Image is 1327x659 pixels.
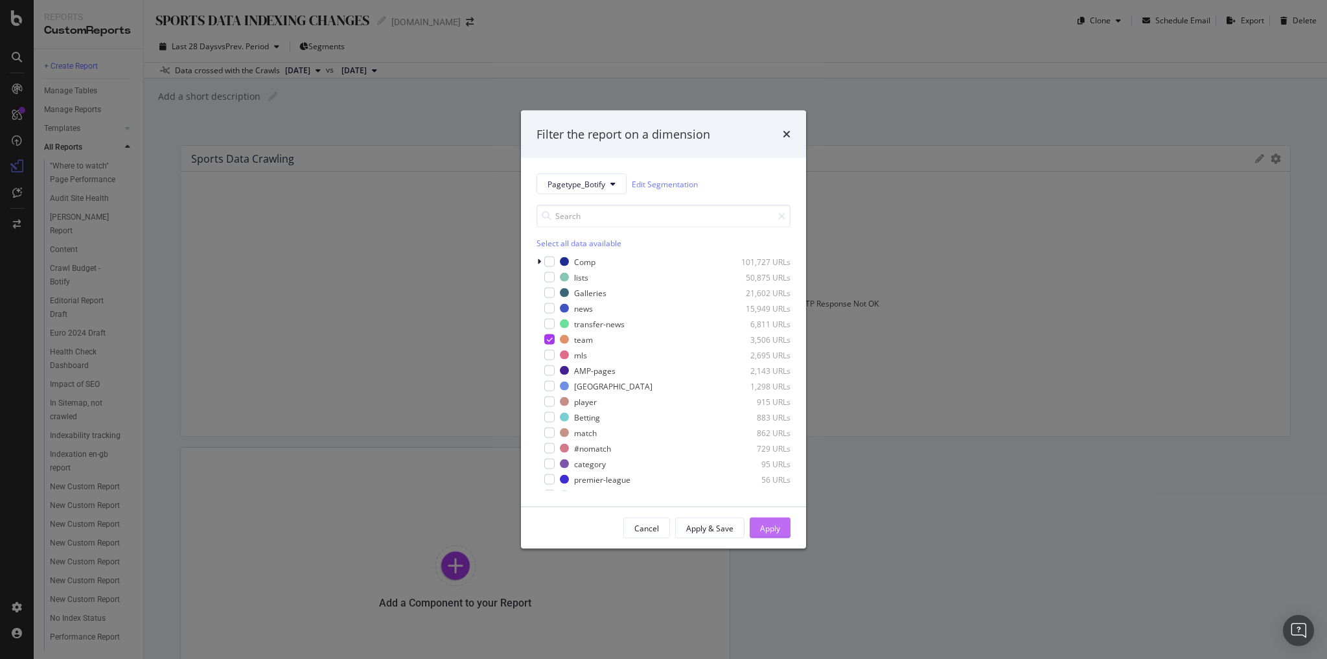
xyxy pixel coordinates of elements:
div: 15,949 URLs [727,303,790,314]
div: Betting [574,411,600,422]
div: 101,727 URLs [727,256,790,267]
div: 50,875 URLs [727,272,790,283]
input: Search [537,205,790,227]
div: mls [574,349,587,360]
div: 1,298 URLs [727,380,790,391]
div: modal [521,110,806,549]
div: Comp [574,256,595,267]
div: Open Intercom Messenger [1283,615,1314,646]
div: times [783,126,790,143]
div: 41 URLs [727,489,790,500]
div: 56 URLs [727,474,790,485]
div: #nomatch [574,443,611,454]
div: [GEOGRAPHIC_DATA] [574,380,652,391]
div: transfer-news [574,318,625,329]
div: story [574,489,592,500]
div: category [574,458,606,469]
div: Galleries [574,287,606,298]
div: 862 URLs [727,427,790,438]
div: news [574,303,593,314]
a: Edit Segmentation [632,177,698,191]
div: 95 URLs [727,458,790,469]
div: player [574,396,597,407]
div: Select all data available [537,238,790,249]
span: Pagetype_Botify [548,178,605,189]
div: Apply [760,522,780,533]
button: Cancel [623,518,670,538]
div: 21,602 URLs [727,287,790,298]
div: 3,506 URLs [727,334,790,345]
div: 729 URLs [727,443,790,454]
button: Pagetype_Botify [537,174,627,194]
div: 883 URLs [727,411,790,422]
button: Apply & Save [675,518,744,538]
div: match [574,427,597,438]
div: 915 URLs [727,396,790,407]
div: Filter the report on a dimension [537,126,710,143]
div: premier-league [574,474,630,485]
div: 6,811 URLs [727,318,790,329]
div: Cancel [634,522,659,533]
div: 2,143 URLs [727,365,790,376]
div: 2,695 URLs [727,349,790,360]
div: AMP-pages [574,365,616,376]
div: team [574,334,593,345]
div: Apply & Save [686,522,733,533]
button: Apply [750,518,790,538]
div: lists [574,272,588,283]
